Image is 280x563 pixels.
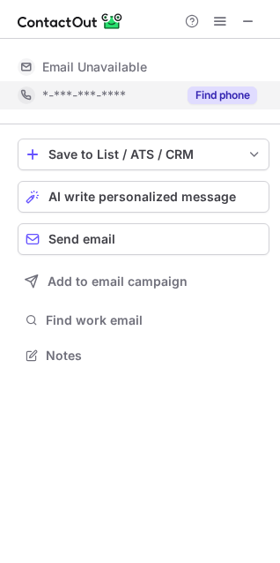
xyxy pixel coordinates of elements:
button: AI write personalized message [18,181,269,213]
span: Send email [48,232,115,246]
button: Notes [18,343,269,368]
button: Add to email campaign [18,266,269,297]
span: Find work email [46,312,262,328]
span: Notes [46,348,262,364]
div: Save to List / ATS / CRM [48,147,239,161]
img: ContactOut v5.3.10 [18,11,123,32]
button: Find work email [18,308,269,333]
span: Email Unavailable [42,59,147,75]
span: Add to email campaign [48,274,188,289]
button: Reveal Button [188,86,257,104]
span: AI write personalized message [48,190,236,204]
button: Send email [18,223,269,255]
button: save-profile-one-click [18,139,269,170]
